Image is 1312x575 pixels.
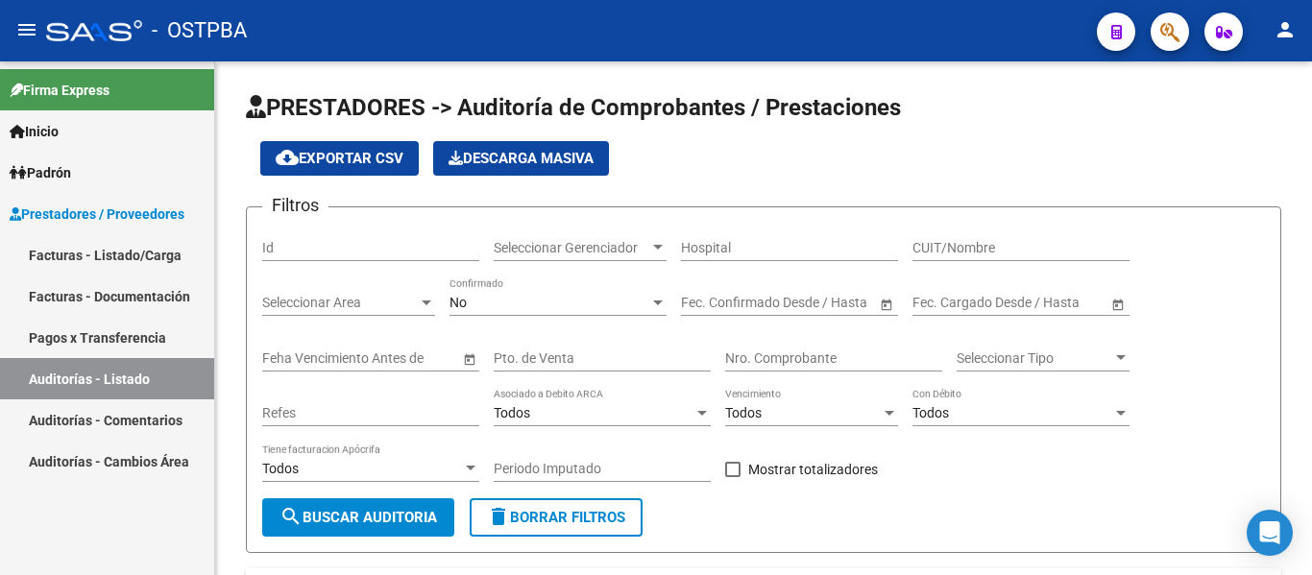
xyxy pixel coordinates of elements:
[876,294,896,314] button: Open calendar
[494,240,649,256] span: Seleccionar Gerenciador
[470,498,643,537] button: Borrar Filtros
[262,461,299,476] span: Todos
[433,141,609,176] button: Descarga Masiva
[912,405,949,420] span: Todos
[262,295,418,311] span: Seleccionar Area
[449,150,594,167] span: Descarga Masiva
[279,509,437,526] span: Buscar Auditoria
[957,350,1112,367] span: Seleccionar Tipo
[10,121,59,142] span: Inicio
[748,458,878,481] span: Mostrar totalizadores
[433,141,609,176] app-download-masive: Descarga masiva de comprobantes (adjuntos)
[1274,18,1297,41] mat-icon: person
[10,204,184,225] span: Prestadores / Proveedores
[262,192,328,219] h3: Filtros
[1107,294,1128,314] button: Open calendar
[152,10,247,52] span: - OSTPBA
[725,405,762,420] span: Todos
[260,141,419,176] button: Exportar CSV
[246,94,901,121] span: PRESTADORES -> Auditoría de Comprobantes / Prestaciones
[767,295,862,311] input: Fecha fin
[1247,510,1293,556] div: Open Intercom Messenger
[494,405,530,420] span: Todos
[10,80,109,101] span: Firma Express
[912,295,983,311] input: Fecha inicio
[276,150,403,167] span: Exportar CSV
[487,509,625,526] span: Borrar Filtros
[262,498,454,537] button: Buscar Auditoria
[999,295,1093,311] input: Fecha fin
[459,348,479,369] button: Open calendar
[487,505,510,528] mat-icon: delete
[681,295,751,311] input: Fecha inicio
[276,146,299,169] mat-icon: cloud_download
[15,18,38,41] mat-icon: menu
[279,505,303,528] mat-icon: search
[10,162,71,183] span: Padrón
[449,295,467,310] span: No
